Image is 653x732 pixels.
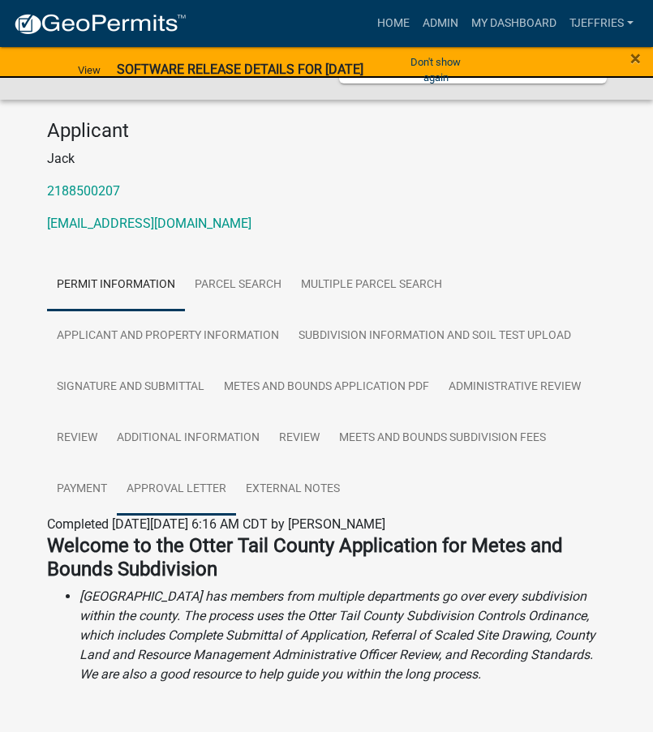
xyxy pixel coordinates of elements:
[416,8,465,39] a: Admin
[563,8,640,39] a: TJeffries
[291,259,452,311] a: Multiple Parcel Search
[47,149,607,169] p: Jack
[117,464,236,516] a: Approval Letter
[71,57,107,83] a: View
[439,362,591,413] a: Administrative Review
[117,62,363,77] strong: SOFTWARE RELEASE DETAILS FOR [DATE]
[47,259,185,311] a: Permit Information
[47,464,117,516] a: Payment
[393,49,478,91] button: Don't show again
[47,413,107,464] a: Review
[47,119,607,143] h4: Applicant
[47,516,385,532] span: Completed [DATE][DATE] 6:16 AM CDT by [PERSON_NAME]
[289,310,581,362] a: Subdivision Information and Soil Test Upload
[371,8,416,39] a: Home
[269,413,329,464] a: Review
[185,259,291,311] a: Parcel search
[79,589,595,682] i: [GEOGRAPHIC_DATA] has members from multiple departments go over every subdivision within the coun...
[630,47,641,70] span: ×
[236,464,350,516] a: External Notes
[47,534,563,580] strong: Welcome to the Otter Tail County Application for Metes and Bounds Subdivision
[329,413,556,464] a: Meets and Bounds Subdivision Fees
[47,216,251,231] a: [EMAIL_ADDRESS][DOMAIN_NAME]
[47,183,120,199] a: 2188500207
[47,310,289,362] a: Applicant and Property Information
[214,362,439,413] a: Metes and Bounds Application PDF
[47,362,214,413] a: Signature and Submittal
[107,413,269,464] a: Additional Information
[465,8,563,39] a: My Dashboard
[630,49,641,68] button: Close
